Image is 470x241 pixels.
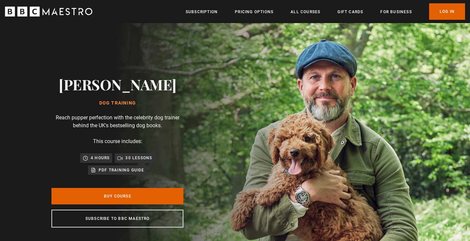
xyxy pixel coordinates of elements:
a: For business [380,9,412,15]
nav: Primary [186,3,465,20]
svg: BBC Maestro [5,7,92,16]
h1: Dog Training [59,101,176,106]
a: Buy Course [51,188,183,204]
p: 30 lessons [125,155,152,161]
p: This course includes: [93,137,142,145]
p: 4 hours [91,155,110,161]
a: Subscription [186,9,218,15]
h2: [PERSON_NAME] [59,76,176,93]
a: Subscribe to BBC Maestro [51,210,183,227]
p: Reach pupper perfection with the celebrity dog trainer behind the UK's bestselling dog books. [51,114,183,130]
p: PDF training guide [99,167,144,173]
a: Pricing Options [235,9,273,15]
a: Log In [429,3,465,20]
a: All Courses [291,9,320,15]
a: Gift Cards [337,9,363,15]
